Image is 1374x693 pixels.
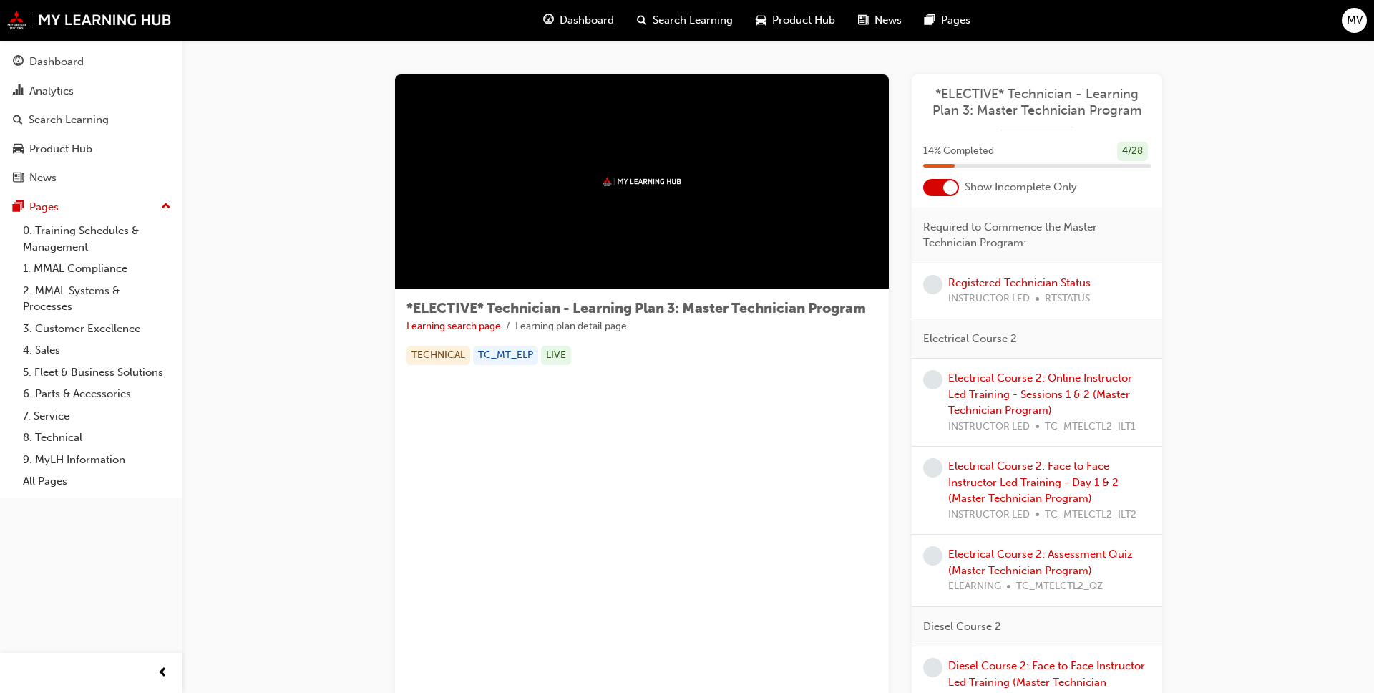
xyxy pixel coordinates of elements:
[744,6,847,35] a: car-iconProduct Hub
[13,114,23,127] span: search-icon
[29,83,74,100] div: Analytics
[948,548,1133,577] a: Electrical Course 2: Assessment Quiz (Master Technician Program)
[473,346,538,365] div: TC_MT_ELP
[1117,142,1148,161] div: 4 / 28
[13,56,24,69] span: guage-icon
[1045,419,1136,435] span: TC_MTELCTL2_ILT1
[923,275,942,294] span: learningRecordVerb_NONE-icon
[965,179,1077,195] span: Show Incomplete Only
[923,370,942,389] span: learningRecordVerb_NONE-icon
[543,11,554,29] span: guage-icon
[925,11,935,29] span: pages-icon
[29,54,84,70] div: Dashboard
[625,6,744,35] a: search-iconSearch Learning
[923,546,942,566] span: learningRecordVerb_NONE-icon
[29,141,92,157] div: Product Hub
[923,219,1139,251] span: Required to Commence the Master Technician Program:
[923,619,1001,635] span: Diesel Course 2
[13,143,24,156] span: car-icon
[13,172,24,185] span: news-icon
[406,300,866,316] span: *ELECTIVE* Technician - Learning Plan 3: Master Technician Program
[923,143,994,160] span: 14 % Completed
[17,362,177,384] a: 5. Fleet & Business Solutions
[157,664,168,682] span: prev-icon
[948,291,1030,307] span: INSTRUCTOR LED
[858,11,869,29] span: news-icon
[17,427,177,449] a: 8. Technical
[532,6,625,35] a: guage-iconDashboard
[17,405,177,427] a: 7. Service
[406,346,470,365] div: TECHNICAL
[913,6,982,35] a: pages-iconPages
[6,46,177,194] button: DashboardAnalyticsSearch LearningProduct HubNews
[541,346,571,365] div: LIVE
[6,136,177,163] a: Product Hub
[161,198,171,216] span: up-icon
[6,194,177,220] button: Pages
[6,107,177,133] a: Search Learning
[17,220,177,258] a: 0. Training Schedules & Management
[1342,8,1367,33] button: MV
[17,470,177,493] a: All Pages
[560,12,614,29] span: Dashboard
[923,458,942,478] span: learningRecordVerb_NONE-icon
[6,78,177,105] a: Analytics
[874,12,902,29] span: News
[847,6,913,35] a: news-iconNews
[17,383,177,405] a: 6. Parts & Accessories
[17,258,177,280] a: 1. MMAL Compliance
[406,320,501,332] a: Learning search page
[29,112,109,128] div: Search Learning
[948,276,1091,289] a: Registered Technician Status
[17,449,177,471] a: 9. MyLH Information
[515,319,627,335] li: Learning plan detail page
[637,11,647,29] span: search-icon
[6,49,177,75] a: Dashboard
[1045,507,1136,523] span: TC_MTELCTL2_ILT2
[948,460,1119,505] a: Electrical Course 2: Face to Face Instructor Led Training - Day 1 & 2 (Master Technician Program)
[948,419,1030,435] span: INSTRUCTOR LED
[923,658,942,677] span: learningRecordVerb_NONE-icon
[772,12,835,29] span: Product Hub
[1016,578,1103,595] span: TC_MTELCTL2_QZ
[17,280,177,318] a: 2. MMAL Systems & Processes
[13,201,24,214] span: pages-icon
[653,12,733,29] span: Search Learning
[1347,12,1363,29] span: MV
[948,372,1132,417] a: Electrical Course 2: Online Instructor Led Training - Sessions 1 & 2 (Master Technician Program)
[1045,291,1090,307] span: RTSTATUS
[948,507,1030,523] span: INSTRUCTOR LED
[941,12,970,29] span: Pages
[6,165,177,191] a: News
[17,318,177,340] a: 3. Customer Excellence
[17,339,177,362] a: 4. Sales
[923,86,1151,118] a: *ELECTIVE* Technician - Learning Plan 3: Master Technician Program
[13,85,24,98] span: chart-icon
[603,177,681,186] img: mmal
[923,331,1017,347] span: Electrical Course 2
[7,11,172,29] img: mmal
[948,578,1001,595] span: ELEARNING
[756,11,766,29] span: car-icon
[29,199,59,215] div: Pages
[29,170,57,186] div: News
